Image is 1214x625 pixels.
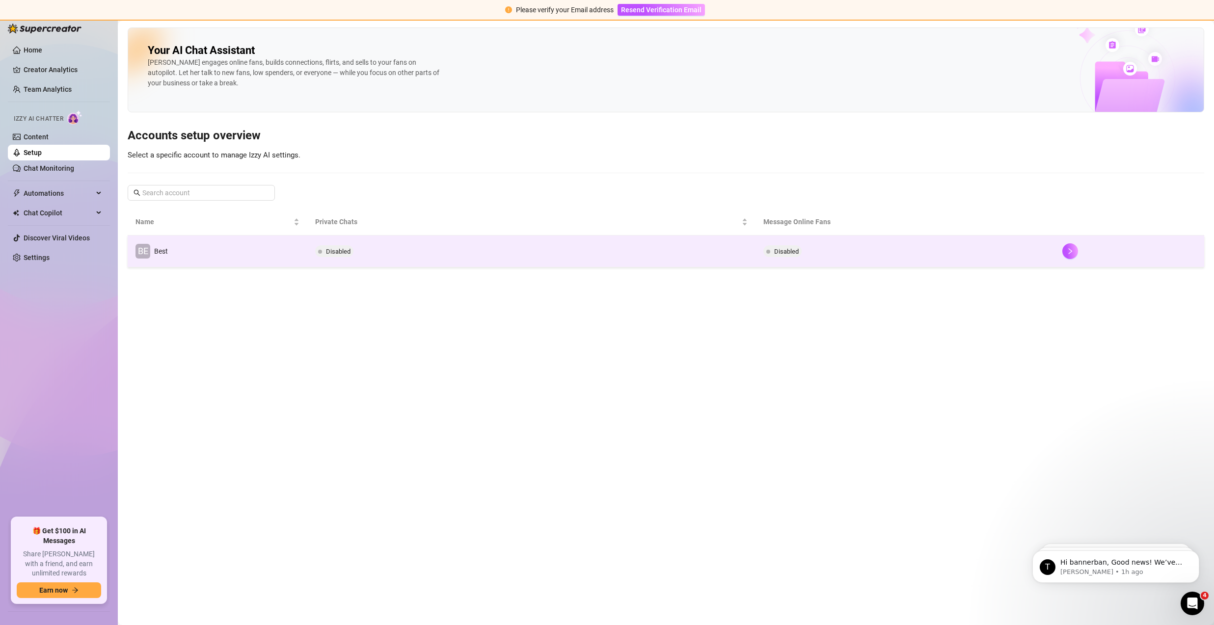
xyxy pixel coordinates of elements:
[1018,530,1214,599] iframe: Intercom notifications message
[14,114,63,124] span: Izzy AI Chatter
[134,189,140,196] span: search
[1181,592,1204,615] iframe: Intercom live chat
[135,216,292,227] span: Name
[24,185,93,201] span: Automations
[24,205,93,221] span: Chat Copilot
[148,57,442,88] div: [PERSON_NAME] engages online fans, builds connections, flirts, and sells to your fans on autopilo...
[72,587,79,594] span: arrow-right
[618,4,705,16] button: Resend Verification Email
[24,133,49,141] a: Content
[24,149,42,156] a: Setup
[621,6,701,14] span: Resend Verification Email
[148,44,255,57] h2: Your AI Chat Assistant
[1052,12,1204,112] img: ai-chatter-content-library-cLFOSyPT.png
[128,151,300,159] span: Select a specific account to manage Izzy AI settings.
[1067,248,1074,255] span: right
[128,128,1204,144] h3: Accounts setup overview
[326,248,351,255] span: Disabled
[307,208,756,235] th: Private Chats
[142,187,261,198] input: Search account
[17,549,101,578] span: Share [PERSON_NAME] with a friend, and earn unlimited rewards
[24,254,50,261] a: Settings
[17,526,101,546] span: 🎁 Get $100 in AI Messages
[755,208,1054,235] th: Message Online Fans
[24,46,42,54] a: Home
[505,6,512,13] span: exclamation-circle
[24,234,90,242] a: Discover Viral Videos
[128,208,307,235] th: Name
[39,586,68,594] span: Earn now
[24,85,72,93] a: Team Analytics
[516,4,614,15] div: Please verify your Email address
[774,248,799,255] span: Disabled
[315,216,740,227] span: Private Chats
[1201,592,1209,599] span: 4
[67,110,82,125] img: AI Chatter
[24,164,74,172] a: Chat Monitoring
[17,582,101,598] button: Earn nowarrow-right
[8,24,81,33] img: logo-BBDzfeDw.svg
[138,244,148,258] span: BE
[24,62,102,78] a: Creator Analytics
[154,247,168,255] span: Best
[13,189,21,197] span: thunderbolt
[1062,243,1078,259] button: right
[13,209,19,216] img: Chat Copilot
